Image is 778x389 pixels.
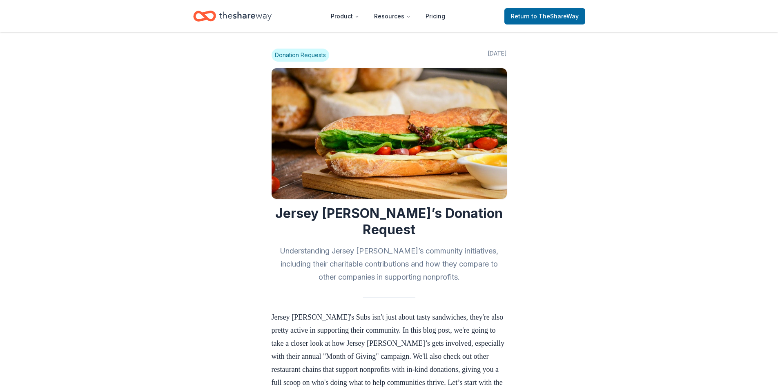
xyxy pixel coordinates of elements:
[272,68,507,199] img: Image for Jersey Mike’s Donation Request
[193,7,272,26] a: Home
[368,8,417,24] button: Resources
[272,49,329,62] span: Donation Requests
[419,8,452,24] a: Pricing
[511,11,579,21] span: Return
[324,8,366,24] button: Product
[531,13,579,20] span: to TheShareWay
[504,8,585,24] a: Returnto TheShareWay
[324,7,452,26] nav: Main
[272,245,507,284] h2: Understanding Jersey [PERSON_NAME]’s community initiatives, including their charitable contributi...
[272,205,507,238] h1: Jersey [PERSON_NAME]’s Donation Request
[488,49,507,62] span: [DATE]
